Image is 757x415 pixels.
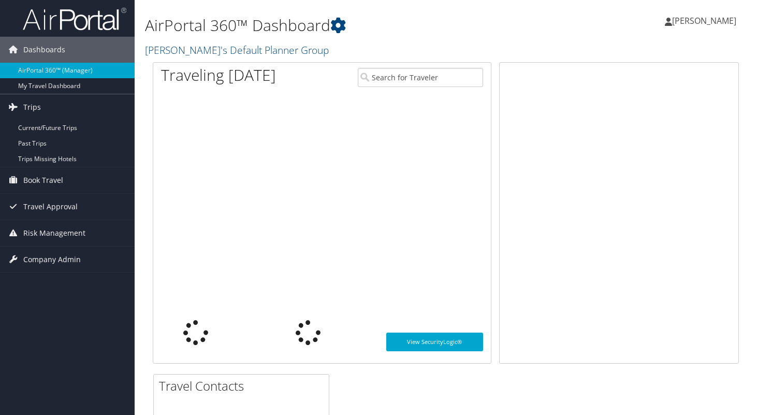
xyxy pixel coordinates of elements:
[145,15,546,36] h1: AirPortal 360™ Dashboard
[145,43,331,57] a: [PERSON_NAME]'s Default Planner Group
[23,37,65,63] span: Dashboards
[358,68,483,87] input: Search for Traveler
[23,94,41,120] span: Trips
[23,167,63,193] span: Book Travel
[386,333,483,351] a: View SecurityLogic®
[672,15,736,26] span: [PERSON_NAME]
[159,377,329,395] h2: Travel Contacts
[665,5,747,36] a: [PERSON_NAME]
[23,220,85,246] span: Risk Management
[23,247,81,273] span: Company Admin
[23,7,126,31] img: airportal-logo.png
[23,194,78,220] span: Travel Approval
[161,64,276,86] h1: Traveling [DATE]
